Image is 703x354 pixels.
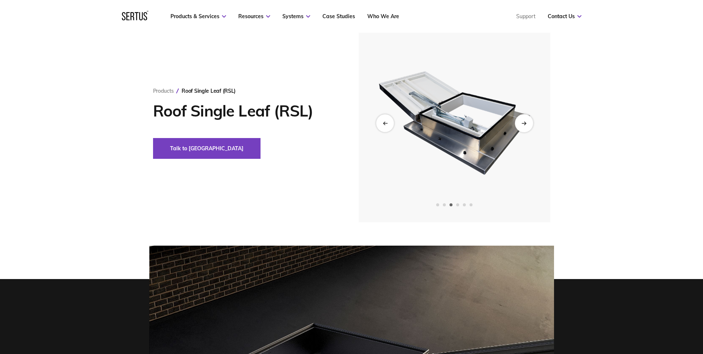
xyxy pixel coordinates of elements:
span: Go to slide 5 [463,203,466,206]
a: Products [153,88,174,94]
a: Resources [238,13,270,20]
span: Go to slide 2 [443,203,446,206]
iframe: Chat Widget [570,268,703,354]
h1: Roof Single Leaf (RSL) [153,102,336,120]
a: Contact Us [548,13,581,20]
a: Products & Services [170,13,226,20]
a: Support [516,13,535,20]
span: Go to slide 1 [436,203,439,206]
a: Who We Are [367,13,399,20]
a: Systems [282,13,310,20]
button: Talk to [GEOGRAPHIC_DATA] [153,138,261,159]
a: Case Studies [322,13,355,20]
span: Go to slide 4 [456,203,459,206]
div: Previous slide [376,114,394,132]
span: Go to slide 6 [470,203,472,206]
div: Next slide [515,114,533,132]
